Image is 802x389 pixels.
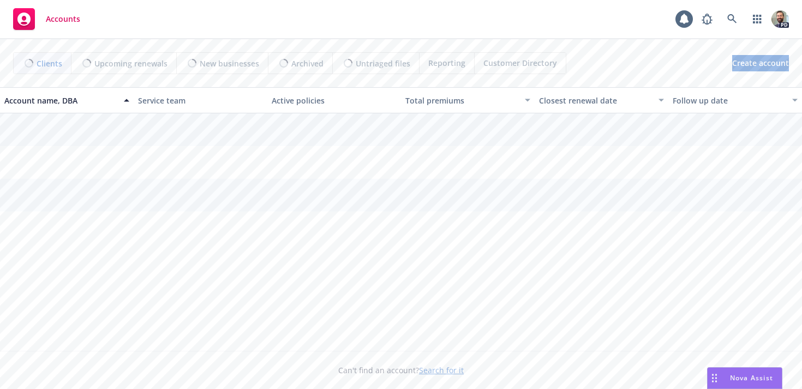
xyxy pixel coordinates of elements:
span: Can't find an account? [338,364,464,376]
span: Upcoming renewals [94,58,167,69]
a: Accounts [9,4,85,34]
span: Archived [291,58,324,69]
button: Follow up date [668,87,802,113]
span: New businesses [200,58,259,69]
button: Active policies [267,87,401,113]
a: Report a Bug [696,8,718,30]
div: Total premiums [405,95,518,106]
button: Total premiums [401,87,535,113]
div: Drag to move [708,368,721,388]
span: Reporting [428,57,465,69]
button: Service team [134,87,267,113]
div: Account name, DBA [4,95,117,106]
div: Follow up date [673,95,786,106]
div: Service team [138,95,263,106]
a: Create account [732,55,789,71]
div: Closest renewal date [539,95,652,106]
button: Nova Assist [707,367,782,389]
a: Switch app [746,8,768,30]
span: Customer Directory [483,57,557,69]
span: Nova Assist [730,373,773,382]
span: Untriaged files [356,58,410,69]
a: Search [721,8,743,30]
img: photo [771,10,789,28]
span: Clients [37,58,62,69]
span: Create account [732,53,789,74]
button: Closest renewal date [535,87,668,113]
span: Accounts [46,15,80,23]
div: Active policies [272,95,397,106]
a: Search for it [419,365,464,375]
